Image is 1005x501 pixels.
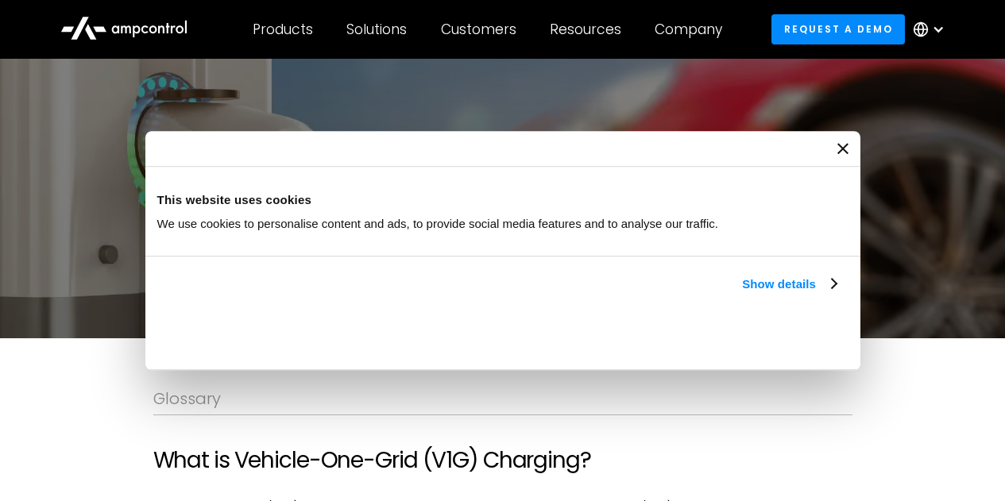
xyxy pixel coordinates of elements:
div: Products [253,21,313,38]
div: Resources [550,21,621,38]
button: Okay [614,311,842,357]
div: Company [655,21,722,38]
button: Close banner [837,143,848,154]
a: Request a demo [771,14,905,44]
a: Show details [742,275,836,294]
h2: What is Vehicle-One-Grid (V1G) Charging? [153,447,852,474]
div: Glossary [153,389,852,408]
div: Customers [441,21,516,38]
div: Solutions [346,21,407,38]
div: This website uses cookies [157,191,848,210]
span: We use cookies to personalise content and ads, to provide social media features and to analyse ou... [157,217,719,230]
